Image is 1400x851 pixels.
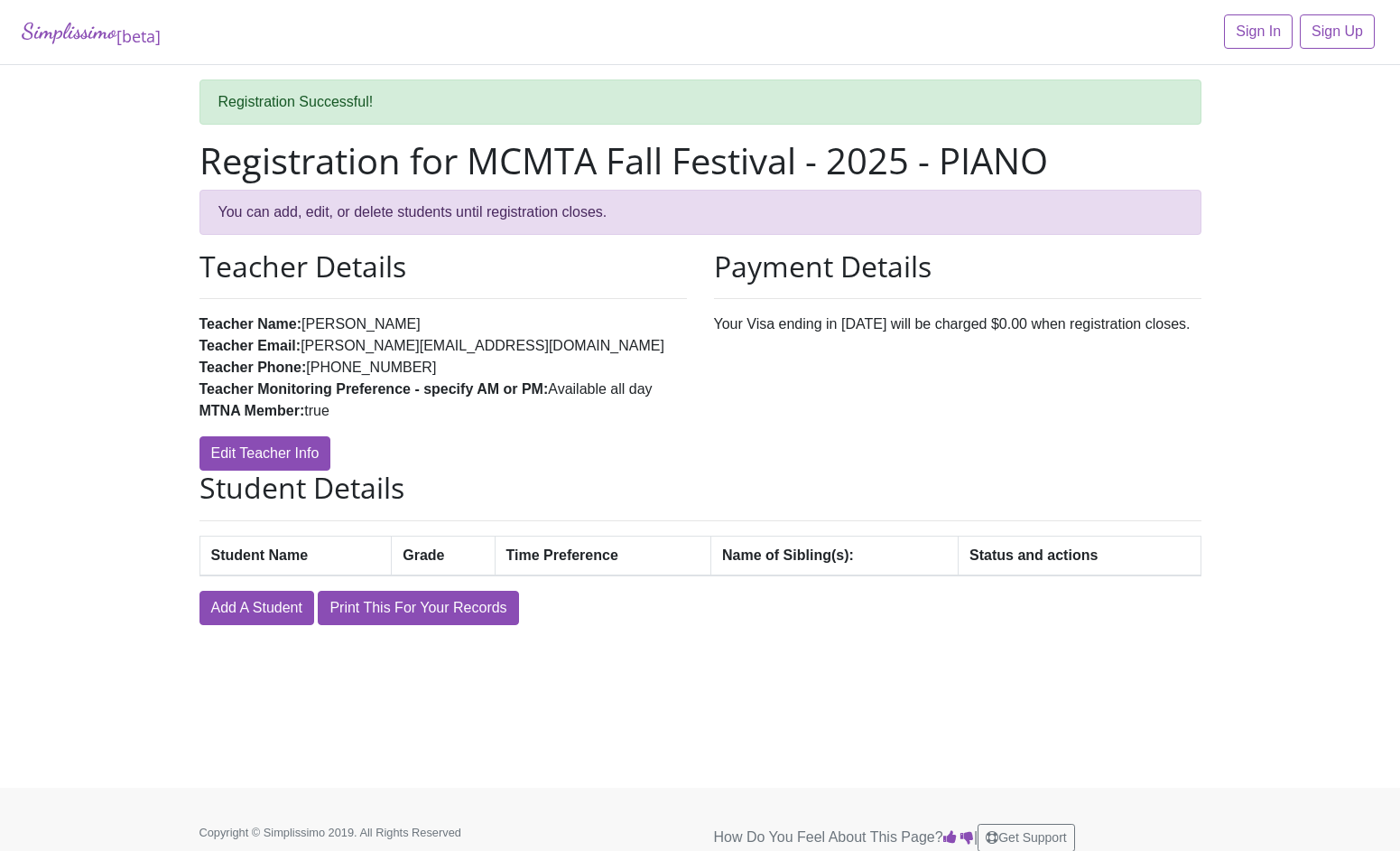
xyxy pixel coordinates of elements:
sub: [beta] [116,25,161,47]
h2: Student Details [199,471,1201,505]
strong: Teacher Monitoring Preference - specify AM or PM: [199,381,549,397]
a: Sign In [1224,14,1293,49]
a: Simplissimo[beta] [22,14,161,50]
div: Registration Successful! [199,79,1201,125]
div: Your Visa ending in [DATE] will be charged $0.00 when registration closes. [700,249,1215,471]
div: You can add, edit, or delete students until registration closes. [199,190,1201,235]
p: Copyright © Simplissimo 2019. All Rights Reserved [199,824,515,841]
li: [PERSON_NAME][EMAIL_ADDRESS][DOMAIN_NAME] [199,335,687,357]
h2: Payment Details [714,249,1201,284]
strong: MTNA Member: [199,403,305,418]
th: Student Name [199,536,392,575]
h1: Registration for MCMTA Fall Festival - 2025 - PIANO [199,139,1201,182]
a: Edit Teacher Info [199,436,331,471]
a: Print This For Your Records [318,591,518,625]
th: Grade [392,536,495,575]
li: true [199,400,687,422]
th: Name of Sibling(s): [711,536,959,575]
strong: Teacher Phone: [199,360,307,375]
strong: Teacher Name: [199,316,302,332]
li: Available all day [199,379,687,400]
a: Add A Student [199,591,314,625]
th: Status and actions [959,536,1201,575]
a: Sign Up [1300,14,1375,49]
th: Time Preference [495,536,710,575]
strong: Teacher Email: [199,338,301,353]
h2: Teacher Details [199,249,687,284]
li: [PHONE_NUMBER] [199,357,687,379]
li: [PERSON_NAME] [199,313,687,335]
